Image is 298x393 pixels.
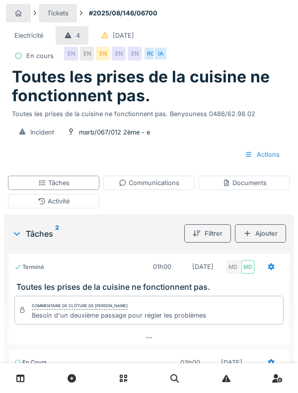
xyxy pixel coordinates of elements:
[32,303,128,310] div: Commentaire de clôture de [PERSON_NAME]
[241,260,255,274] div: MD
[119,178,179,188] div: Communications
[113,31,134,40] div: [DATE]
[226,260,240,274] div: MD
[38,196,70,206] div: Activité
[85,8,161,18] strong: #2025/08/146/06700
[221,358,242,367] div: [DATE]
[30,128,54,137] div: Incident
[32,311,206,320] div: Besoin d'un deuxième passage pour régler les problèmes
[144,47,157,61] div: RG
[184,224,231,243] div: Filtrer
[12,105,286,119] div: Toutes les prises de la cuisine ne fonctionnent pas. Benyouness 0486/62.98.02
[235,224,286,243] div: Ajouter
[16,282,286,292] h3: Toutes les prises de la cuisine ne fonctionnent pas.
[38,178,70,188] div: Tâches
[96,47,110,61] div: EN
[64,47,78,61] div: EN
[14,31,43,40] div: Electricité
[80,47,94,61] div: EN
[26,51,54,61] div: En cours
[47,8,69,18] div: Tickets
[236,145,288,164] div: Actions
[153,47,167,61] div: IA
[55,228,59,240] sup: 2
[153,262,171,271] div: 01h00
[79,128,150,137] div: marb/067/012 2ème - e
[14,263,44,271] div: Terminé
[112,47,126,61] div: EN
[223,178,267,188] div: Documents
[128,47,142,61] div: EN
[76,31,80,40] div: 4
[180,358,200,367] div: 03h00
[14,358,47,367] div: En cours
[12,228,180,240] div: Tâches
[12,67,286,106] h1: Toutes les prises de la cuisine ne fonctionnent pas.
[192,262,214,271] div: [DATE]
